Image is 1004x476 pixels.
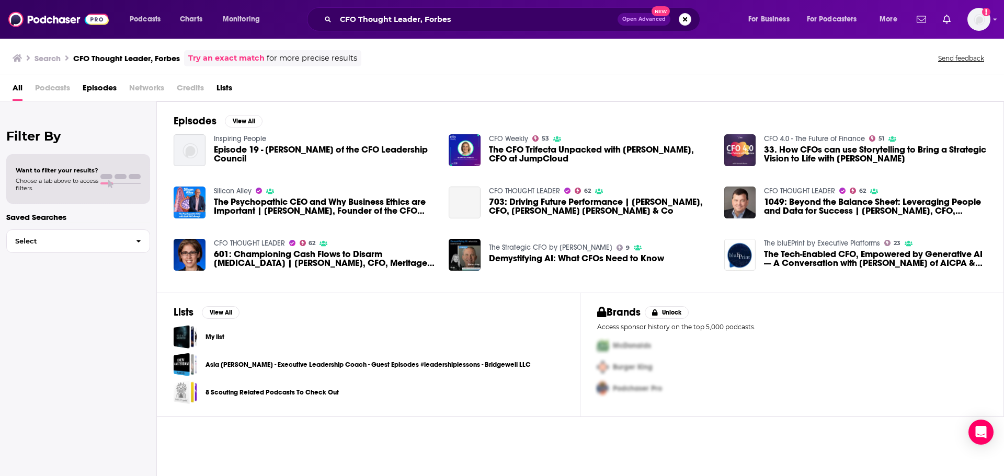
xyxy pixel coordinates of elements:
[872,11,910,28] button: open menu
[724,239,756,271] img: The Tech-Enabled CFO, Empowered by Generative AI — A Conversation with Tom Hood of AICPA & CIMA
[894,241,900,246] span: 23
[807,12,857,27] span: For Podcasters
[618,13,670,26] button: Open AdvancedNew
[214,250,437,268] span: 601: Championing Cash Flows to Disarm [MEDICAL_DATA] | [PERSON_NAME], CFO, Meritage Homes
[764,187,835,195] a: CFO THOUGHT LEADER
[869,135,884,142] a: 51
[206,331,224,343] a: My list
[489,254,664,263] a: Demystifying AI: What CFOs Need to Know
[6,129,150,144] h2: Filter By
[584,189,591,193] span: 62
[597,306,641,319] h2: Brands
[16,167,98,174] span: Want to filter your results?
[764,134,865,143] a: CFO 4.0 - The Future of Finance
[532,135,549,142] a: 53
[35,53,61,63] h3: Search
[764,250,987,268] span: The Tech-Enabled CFO, Empowered by Generative AI — A Conversation with [PERSON_NAME] of AICPA & CIMA
[764,198,987,215] span: 1049: Beyond the Balance Sheet: Leveraging People and Data for Success | [PERSON_NAME], CFO, Guar...
[724,187,756,218] a: 1049: Beyond the Balance Sheet: Leveraging People and Data for Success | David Morris, CFO, Guard...
[174,325,197,349] a: My list
[16,177,98,192] span: Choose a tab above to access filters.
[939,10,955,28] a: Show notifications dropdown
[800,11,872,28] button: open menu
[130,12,161,27] span: Podcasts
[489,187,560,195] a: CFO THOUGHT LEADER
[83,79,117,101] a: Episodes
[968,420,994,445] div: Open Intercom Messenger
[622,17,666,22] span: Open Advanced
[202,306,239,319] button: View All
[878,136,884,141] span: 51
[982,8,990,16] svg: Add a profile image
[35,79,70,101] span: Podcasts
[764,239,880,248] a: The bluEPrint by Executive Platforms
[174,114,216,127] h2: Episodes
[912,10,930,28] a: Show notifications dropdown
[267,52,357,64] span: for more precise results
[214,198,437,215] a: The Psychopathic CEO and Why Business Ethics are Important | Jack McCullough, Founder of the CFO ...
[6,229,150,253] button: Select
[174,134,206,166] img: Episode 19 - Jack McCullough of the CFO Leadership Council
[174,114,263,127] a: EpisodesView All
[859,189,866,193] span: 62
[850,188,866,194] a: 62
[300,240,316,246] a: 62
[489,134,528,143] a: CFO Weekly
[206,387,339,398] a: 8 Scouting Related Podcasts To Check Out
[764,198,987,215] a: 1049: Beyond the Balance Sheet: Leveraging People and Data for Success | David Morris, CFO, Guard...
[225,115,263,127] button: View All
[8,9,109,29] img: Podchaser - Follow, Share and Rate Podcasts
[575,188,591,194] a: 62
[449,134,481,166] img: The CFO Trifecta Unpacked with Michelle DeBella, CFO at JumpCloud
[13,79,22,101] a: All
[593,378,613,399] img: Third Pro Logo
[174,353,197,376] a: Asia Bribiesca-Hedin - Executive Leadership Coach - Guest Episodes #leadershiplessons - Bridgewel...
[764,145,987,163] span: 33. How CFOs can use Storytelling to Bring a Strategic Vision to Life with [PERSON_NAME]
[597,323,987,331] p: Access sponsor history on the top 5,000 podcasts.
[542,136,549,141] span: 53
[336,11,618,28] input: Search podcasts, credits, & more...
[489,198,712,215] a: 703: Driving Future Performance | Harmit Singh, CFO, Levi Strauss & Co
[489,198,712,215] span: 703: Driving Future Performance | [PERSON_NAME], CFO, [PERSON_NAME] [PERSON_NAME] & Co
[214,198,437,215] span: The Psychopathic CEO and Why Business Ethics are Important | [PERSON_NAME], Founder of the CFO Le...
[173,11,209,28] a: Charts
[449,239,481,271] img: Demystifying AI: What CFOs Need to Know
[223,12,260,27] span: Monitoring
[764,145,987,163] a: 33. How CFOs can use Storytelling to Bring a Strategic Vision to Life with Jack Sweeney
[489,145,712,163] a: The CFO Trifecta Unpacked with Michelle DeBella, CFO at JumpCloud
[967,8,990,31] span: Logged in as PTEPR25
[216,79,232,101] a: Lists
[214,145,437,163] span: Episode 19 - [PERSON_NAME] of the CFO Leadership Council
[174,187,206,218] a: The Psychopathic CEO and Why Business Ethics are Important | Jack McCullough, Founder of the CFO ...
[617,245,630,251] a: 9
[748,12,790,27] span: For Business
[880,12,897,27] span: More
[214,145,437,163] a: Episode 19 - Jack McCullough of the CFO Leadership Council
[613,341,651,350] span: McDonalds
[206,359,531,370] a: Asia [PERSON_NAME] - Executive Leadership Coach - Guest Episodes #leadershiplessons - Bridgewell LLC
[489,145,712,163] span: The CFO Trifecta Unpacked with [PERSON_NAME], CFO at JumpCloud
[174,306,239,319] a: ListsView All
[764,250,987,268] a: The Tech-Enabled CFO, Empowered by Generative AI — A Conversation with Tom Hood of AICPA & CIMA
[174,380,197,404] a: 8 Scouting Related Podcasts To Check Out
[188,52,265,64] a: Try an exact match
[967,8,990,31] img: User Profile
[613,384,662,393] span: Podchaser Pro
[174,306,193,319] h2: Lists
[724,134,756,166] img: 33. How CFOs can use Storytelling to Bring a Strategic Vision to Life with Jack Sweeney
[214,250,437,268] a: 601: Championing Cash Flows to Disarm COVID | Hilla Sferruzza, CFO, Meritage Homes
[215,11,273,28] button: open menu
[449,187,481,218] a: 703: Driving Future Performance | Harmit Singh, CFO, Levi Strauss & Co
[180,12,202,27] span: Charts
[174,239,206,271] img: 601: Championing Cash Flows to Disarm COVID | Hilla Sferruzza, CFO, Meritage Homes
